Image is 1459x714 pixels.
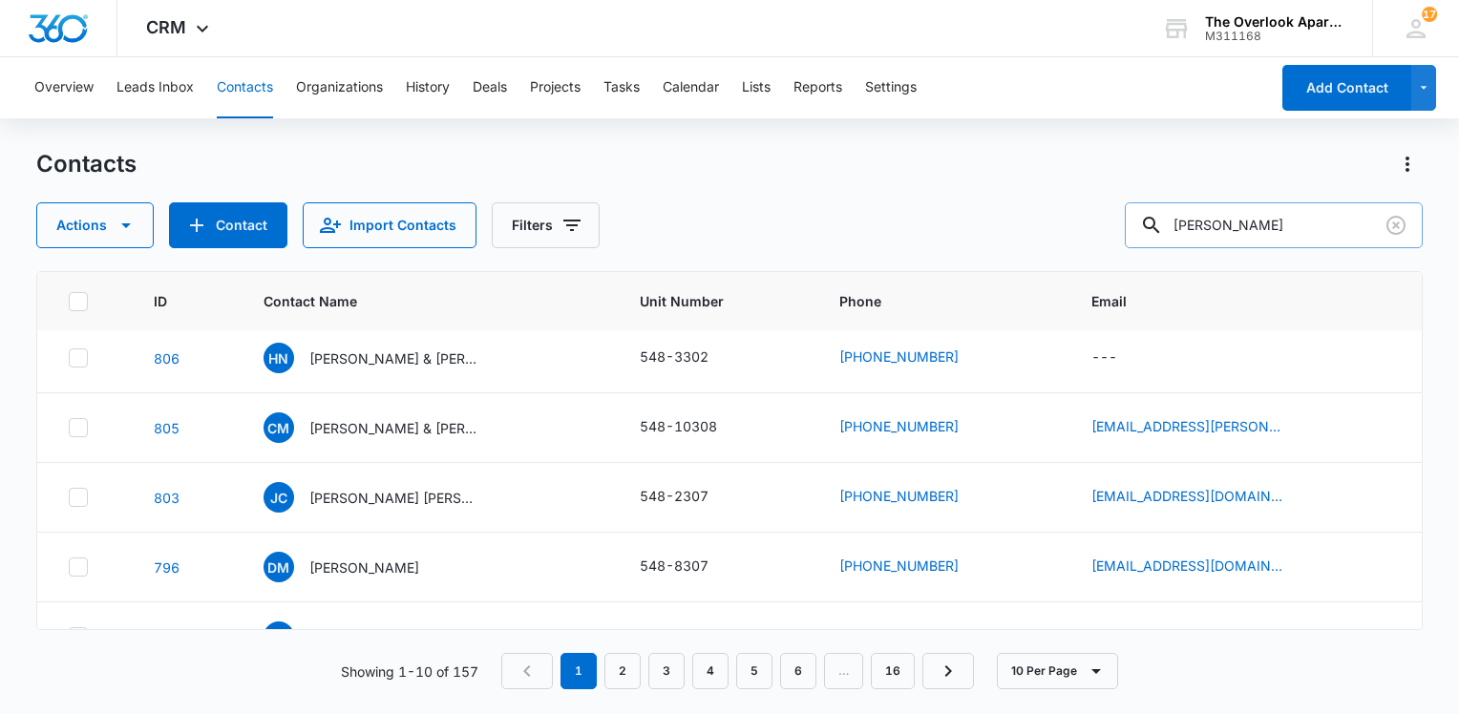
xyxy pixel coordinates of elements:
div: --- [1091,346,1117,369]
div: Contact Name - Jennifer Collins Tyson Harris & Riaz Umar - Select to Edit Field [264,482,516,513]
a: [PHONE_NUMBER] [839,556,959,576]
div: Email - - Select to Edit Field [1091,346,1152,369]
button: History [406,57,450,118]
div: Email - kosentowski0217@gmail.com - Select to Edit Field [1091,625,1317,648]
h1: Contacts [36,150,137,178]
button: Import Contacts [303,202,476,248]
span: JC [264,482,294,513]
div: Contact Name - Desirea Martinez - Select to Edit Field [264,552,454,582]
div: Contact Name - Hannah Noemi Olmo Veigel & Steven Salgado - Select to Edit Field [264,343,516,373]
a: Navigate to contact details page for Hannah Noemi Olmo Veigel & Steven Salgado [154,350,180,367]
div: Contact Name - Kristen Osentowski - Select to Edit Field [264,621,516,652]
span: DM [264,552,294,582]
a: [EMAIL_ADDRESS][PERSON_NAME][DOMAIN_NAME] [1091,416,1282,436]
a: Navigate to contact details page for Cameron Moore & Emilee Wolsey [154,420,180,436]
button: Organizations [296,57,383,118]
div: Unit Number - 548-8307 - Select to Edit Field [640,556,743,578]
a: Page 6 [780,653,816,689]
p: [PERSON_NAME] & [PERSON_NAME] [309,418,481,438]
button: Leads Inbox [116,57,194,118]
span: CRM [146,17,186,37]
span: CM [264,412,294,443]
div: 548-3302 [640,346,708,367]
div: 548-8307 [640,556,708,576]
button: Actions [36,202,154,248]
div: Email - jennlynnc05@gmail.com - Select to Edit Field [1091,486,1317,509]
div: Email - Dez121304@gmail.com - Select to Edit Field [1091,556,1317,578]
button: Calendar [663,57,719,118]
a: [EMAIL_ADDRESS][DOMAIN_NAME] [1091,486,1282,506]
button: Clear [1381,210,1411,241]
button: Projects [530,57,581,118]
button: Actions [1392,149,1423,179]
div: 548-10308 [640,416,717,436]
em: 1 [560,653,597,689]
a: Navigate to contact details page for Desirea Martinez [154,559,180,576]
a: Page 3 [648,653,685,689]
div: Phone - (304) 646-7104 - Select to Edit Field [839,416,993,439]
a: Navigate to contact details page for Kristen Osentowski [154,629,180,645]
a: [PHONE_NUMBER] [839,416,959,436]
button: Contacts [217,57,273,118]
button: Overview [34,57,94,118]
span: Phone [839,291,1018,311]
button: Lists [742,57,771,118]
div: Email - camster.moore@gmail.com - Select to Edit Field [1091,416,1317,439]
p: [PERSON_NAME] [PERSON_NAME] & [PERSON_NAME] [309,488,481,508]
button: Add Contact [169,202,287,248]
button: Add Contact [1282,65,1411,111]
span: Contact Name [264,291,567,311]
a: Navigate to contact details page for Jennifer Collins Tyson Harris & Riaz Umar [154,490,180,506]
div: Unit Number - 548-3302 - Select to Edit Field [640,346,743,369]
div: Unit Number - 548-10308 - Select to Edit Field [640,416,751,439]
div: Unit Number - 548-2307 - Select to Edit Field [640,486,743,509]
div: Unit Number - 548-2302 - Select to Edit Field [640,625,743,648]
div: Phone - (602) 790-1121 - Select to Edit Field [839,625,993,648]
span: KO [264,621,294,652]
div: Phone - (970) 672-6759 - Select to Edit Field [839,556,993,578]
a: Page 5 [736,653,772,689]
span: Email [1091,291,1363,311]
div: Contact Name - Cameron Moore & Emilee Wolsey - Select to Edit Field [264,412,516,443]
p: [PERSON_NAME] [309,557,419,577]
a: [EMAIL_ADDRESS][DOMAIN_NAME] [1091,625,1282,645]
div: Phone - (559) 696-9554 - Select to Edit Field [839,486,993,509]
a: Page 2 [604,653,641,689]
div: account id [1205,30,1344,43]
button: Tasks [603,57,640,118]
span: ID [154,291,190,311]
p: [DEMOGRAPHIC_DATA][PERSON_NAME] [309,627,481,647]
span: 17 [1422,7,1437,22]
div: account name [1205,14,1344,30]
a: [EMAIL_ADDRESS][DOMAIN_NAME] [1091,556,1282,576]
a: Next Page [922,653,974,689]
span: HN [264,343,294,373]
input: Search Contacts [1125,202,1423,248]
button: Reports [793,57,842,118]
button: Filters [492,202,600,248]
a: Page 4 [692,653,729,689]
a: [PHONE_NUMBER] [839,486,959,506]
a: [PHONE_NUMBER] [839,625,959,645]
div: 548-2307 [640,486,708,506]
div: notifications count [1422,7,1437,22]
nav: Pagination [501,653,974,689]
button: Settings [865,57,917,118]
button: 10 Per Page [997,653,1118,689]
a: [PHONE_NUMBER] [839,346,959,367]
div: Phone - (813) 802-0707 - Select to Edit Field [839,346,993,369]
a: Page 16 [871,653,915,689]
p: [PERSON_NAME] & [PERSON_NAME] [309,348,481,368]
div: 548-2302 [640,625,708,645]
button: Deals [473,57,507,118]
span: Unit Number [640,291,793,311]
p: Showing 1-10 of 157 [341,661,478,682]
